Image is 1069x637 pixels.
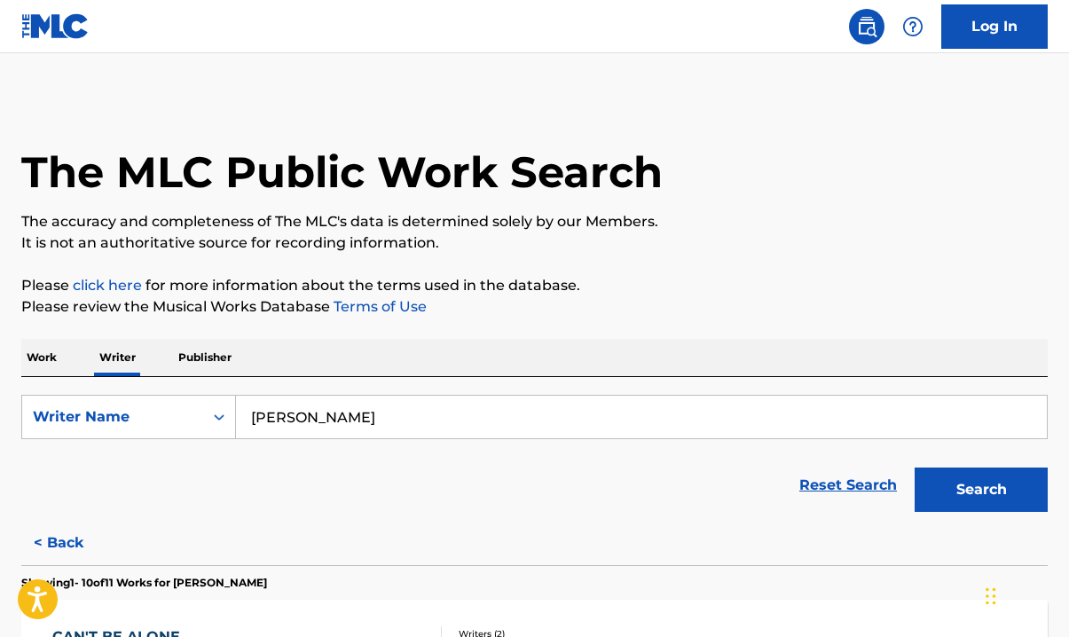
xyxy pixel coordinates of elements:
[21,339,62,376] p: Work
[73,277,142,294] a: click here
[849,9,884,44] a: Public Search
[856,16,877,37] img: search
[21,521,128,565] button: < Back
[21,232,1048,254] p: It is not an authoritative source for recording information.
[902,16,924,37] img: help
[330,298,427,315] a: Terms of Use
[21,13,90,39] img: MLC Logo
[790,466,906,505] a: Reset Search
[941,4,1048,49] a: Log In
[21,275,1048,296] p: Please for more information about the terms used in the database.
[33,406,193,428] div: Writer Name
[986,570,996,623] div: Drag
[21,145,663,199] h1: The MLC Public Work Search
[895,9,931,44] div: Help
[173,339,237,376] p: Publisher
[21,395,1048,521] form: Search Form
[21,575,267,591] p: Showing 1 - 10 of 11 Works for [PERSON_NAME]
[21,211,1048,232] p: The accuracy and completeness of The MLC's data is determined solely by our Members.
[980,552,1069,637] iframe: Chat Widget
[915,468,1048,512] button: Search
[94,339,141,376] p: Writer
[21,296,1048,318] p: Please review the Musical Works Database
